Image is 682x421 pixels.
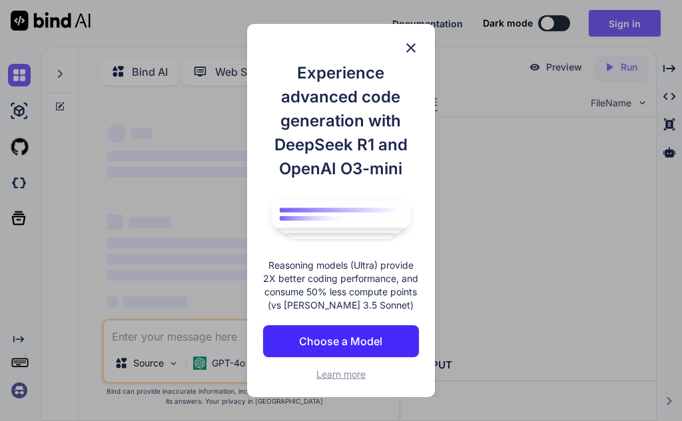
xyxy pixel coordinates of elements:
p: Choose a Model [299,333,382,349]
span: Learn more [316,368,366,380]
p: Reasoning models (Ultra) provide 2X better coding performance, and consume 50% less compute point... [263,259,419,312]
button: Choose a Model [263,325,419,357]
img: close [403,40,419,56]
h1: Experience advanced code generation with DeepSeek R1 and OpenAI O3-mini [263,61,419,181]
img: bind logo [263,194,419,245]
